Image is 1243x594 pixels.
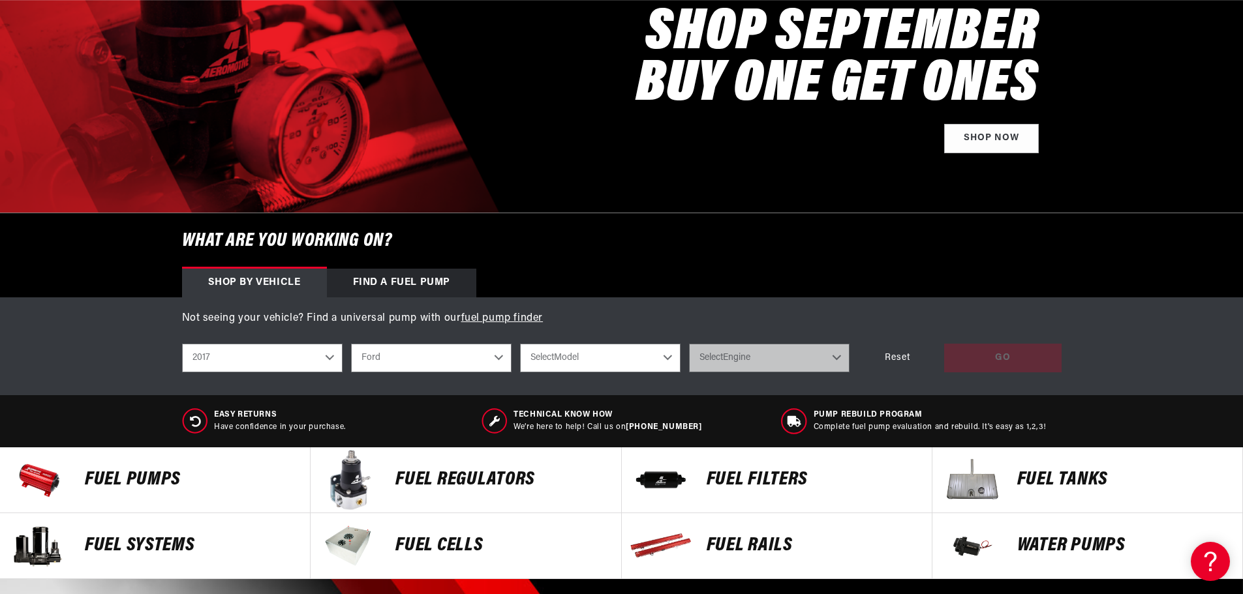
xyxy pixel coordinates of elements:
[514,409,701,421] span: Technical Know How
[85,470,297,490] p: Fuel Pumps
[395,536,607,556] p: FUEL Cells
[214,422,346,433] p: Have confidence in your purchase.
[214,409,346,421] span: Easy Returns
[1017,470,1229,490] p: Fuel Tanks
[622,447,932,513] a: FUEL FILTERS FUEL FILTERS
[626,423,701,431] a: [PHONE_NUMBER]
[636,8,1039,111] h2: SHOP SEPTEMBER BUY ONE GET ONES
[628,513,694,578] img: FUEL Rails
[944,124,1039,153] a: Shop Now
[1017,536,1229,556] p: Water Pumps
[707,536,919,556] p: FUEL Rails
[7,513,72,578] img: Fuel Systems
[351,344,512,372] select: Make
[939,447,1004,512] img: Fuel Tanks
[311,447,621,513] a: FUEL REGULATORS FUEL REGULATORS
[520,344,681,372] select: Model
[622,513,932,579] a: FUEL Rails FUEL Rails
[311,513,621,579] a: FUEL Cells FUEL Cells
[858,344,938,373] div: Reset
[628,447,694,512] img: FUEL FILTERS
[149,213,1094,269] h6: What are you working on?
[814,422,1047,433] p: Complete fuel pump evaluation and rebuild. It's easy as 1,2,3!
[932,513,1243,579] a: Water Pumps Water Pumps
[7,447,72,512] img: Fuel Pumps
[182,269,327,297] div: Shop by vehicle
[317,513,382,578] img: FUEL Cells
[327,269,477,297] div: Find a Fuel Pump
[182,344,343,372] select: Year
[814,409,1047,421] span: Pump Rebuild program
[85,536,297,556] p: Fuel Systems
[689,344,850,372] select: Engine
[939,513,1004,578] img: Water Pumps
[461,313,544,323] a: fuel pump finder
[514,422,701,433] p: We’re here to help! Call us on
[395,470,607,490] p: FUEL REGULATORS
[932,447,1243,513] a: Fuel Tanks Fuel Tanks
[707,470,919,490] p: FUEL FILTERS
[317,447,382,512] img: FUEL REGULATORS
[182,310,1062,327] p: Not seeing your vehicle? Find a universal pump with our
